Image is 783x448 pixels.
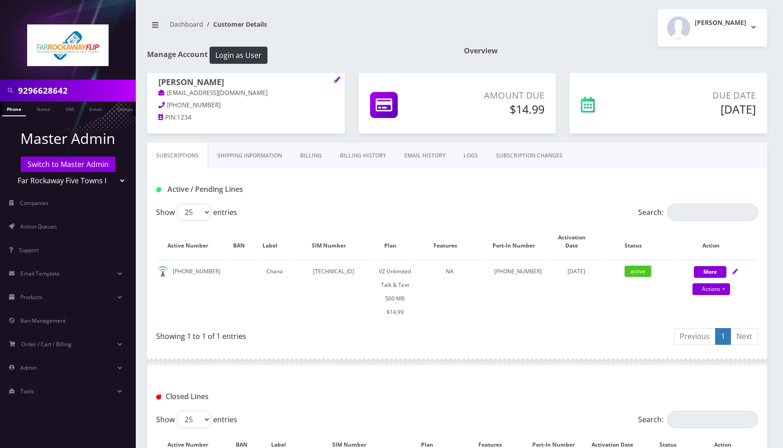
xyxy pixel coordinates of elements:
[156,185,348,194] h1: Active / Pending Lines
[20,293,43,301] span: Products
[27,24,109,66] img: Far Rockaway Five Towns Flip
[85,101,106,115] a: Email
[18,82,134,99] input: Search in Company
[203,19,267,29] li: Customer Details
[414,224,485,259] th: Features: activate to sort column ascending
[157,260,228,324] td: [PHONE_NUMBER]
[158,113,177,122] a: PIN:
[638,204,758,221] label: Search:
[715,328,731,345] a: 1
[147,15,450,41] nav: breadcrumb
[167,101,220,109] span: [PHONE_NUMBER]
[21,157,115,172] a: Switch to Master Admin
[674,328,716,345] a: Previous
[395,143,454,169] a: EMAIL HISTORY
[674,224,757,259] th: Action: activate to sort column ascending
[21,340,72,348] span: Order / Cart / Billing
[464,47,767,55] h1: Overview
[210,47,267,64] button: Login as User
[61,101,78,115] a: SIM
[377,260,414,324] td: VZ Unlimited Talk & Text 500 MB $14.99
[158,89,267,98] a: [EMAIL_ADDRESS][DOMAIN_NAME]
[229,224,258,259] th: BAN: activate to sort column ascending
[20,317,66,324] span: Ban Management
[414,260,485,324] td: NA
[20,223,57,230] span: Action Queues
[291,260,375,324] td: [TECHNICAL_ID]
[20,364,37,372] span: Admin
[454,143,487,169] a: LOGS
[157,224,228,259] th: Active Number: activate to sort column ascending
[667,204,758,221] input: Search:
[258,260,291,324] td: Chana
[486,224,550,259] th: Port-In Number: activate to sort column ascending
[157,266,168,277] img: default.png
[19,246,39,254] span: Support
[208,49,267,59] a: Login as User
[158,77,334,88] h1: [PERSON_NAME]
[730,328,758,345] a: Next
[147,143,208,169] a: Subscriptions
[487,143,572,169] a: SUBSCRIPTION CHANGES
[20,387,34,395] span: Tools
[692,283,730,295] a: Actions
[20,270,60,277] span: Email Template
[602,224,673,259] th: Status: activate to sort column ascending
[667,411,758,428] input: Search:
[486,260,550,324] td: [PHONE_NUMBER]
[177,411,211,428] select: Showentries
[32,101,55,115] a: Name
[568,267,585,275] span: [DATE]
[113,101,143,115] a: Company
[156,327,450,342] div: Showing 1 to 1 of 1 entries
[147,47,450,64] h1: Manage Account
[2,101,26,116] a: Phone
[291,143,331,169] a: Billing
[448,102,544,116] h5: $14.99
[156,392,348,401] h1: Closed Lines
[644,102,756,116] h5: [DATE]
[258,224,291,259] th: Label: activate to sort column ascending
[638,411,758,428] label: Search:
[377,224,414,259] th: Plan: activate to sort column ascending
[156,204,237,221] label: Show entries
[156,395,161,400] img: Closed Lines
[177,113,191,121] span: 1234
[156,411,237,428] label: Show entries
[551,224,602,259] th: Activation Date: activate to sort column ascending
[156,187,161,192] img: Active / Pending Lines
[625,266,651,277] span: active
[448,89,544,102] p: Amount Due
[208,143,291,169] a: Shipping Information
[695,19,746,27] h2: [PERSON_NAME]
[694,266,726,278] button: More
[331,143,395,169] a: Billing History
[170,20,203,29] a: Dashboard
[644,89,756,102] p: Due Date
[20,199,48,207] span: Companies
[291,224,375,259] th: SIM Number: activate to sort column ascending
[177,204,211,221] select: Showentries
[658,9,767,47] button: [PERSON_NAME]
